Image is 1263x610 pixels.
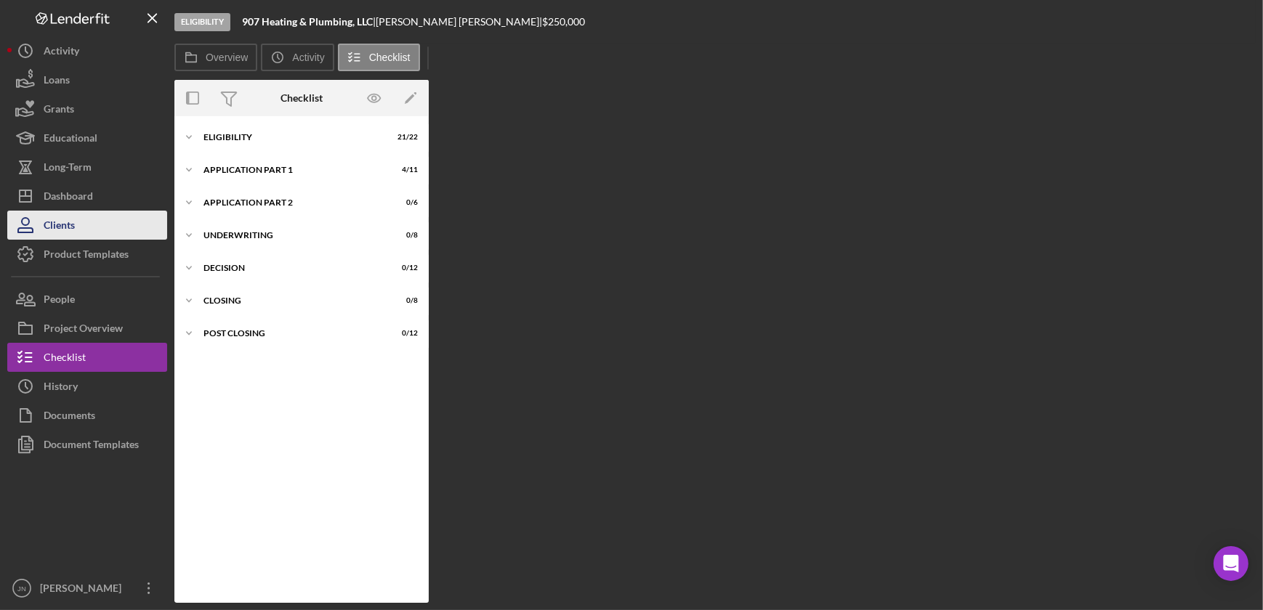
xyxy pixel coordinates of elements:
[44,182,93,214] div: Dashboard
[542,15,585,28] span: $250,000
[44,123,97,156] div: Educational
[7,285,167,314] button: People
[281,92,323,104] div: Checklist
[44,152,92,185] div: Long-Term
[392,198,418,207] div: 0 / 6
[7,36,167,65] button: Activity
[44,211,75,243] div: Clients
[44,36,79,69] div: Activity
[7,240,167,269] button: Product Templates
[44,285,75,317] div: People
[203,198,382,207] div: Application Part 2
[392,329,418,338] div: 0 / 12
[7,574,167,603] button: JN[PERSON_NAME]
[7,182,167,211] button: Dashboard
[44,401,95,434] div: Documents
[203,296,382,305] div: Closing
[242,15,373,28] b: 907 Heating & Plumbing, LLC
[44,372,78,404] div: History
[392,133,418,142] div: 21 / 22
[203,166,382,174] div: Application Part 1
[242,16,376,28] div: |
[338,44,420,71] button: Checklist
[7,211,167,240] button: Clients
[36,574,131,606] div: [PERSON_NAME]
[7,123,167,152] button: Educational
[203,329,382,338] div: Post Closing
[44,430,139,463] div: Document Templates
[174,13,230,31] div: Eligibility
[7,152,167,182] button: Long-Term
[261,44,334,71] button: Activity
[376,16,542,28] div: [PERSON_NAME] [PERSON_NAME] |
[7,430,167,459] button: Document Templates
[392,296,418,305] div: 0 / 8
[44,343,86,375] div: Checklist
[7,94,167,123] button: Grants
[203,264,382,272] div: Decision
[7,343,167,372] button: Checklist
[44,65,70,98] div: Loans
[369,52,411,63] label: Checklist
[392,264,418,272] div: 0 / 12
[392,231,418,240] div: 0 / 8
[7,372,167,401] button: History
[174,44,257,71] button: Overview
[392,166,418,174] div: 4 / 11
[292,52,324,63] label: Activity
[17,585,26,593] text: JN
[7,401,167,430] button: Documents
[203,231,382,240] div: Underwriting
[206,52,248,63] label: Overview
[203,133,382,142] div: Eligibility
[7,314,167,343] button: Project Overview
[44,240,129,272] div: Product Templates
[7,65,167,94] button: Loans
[1214,546,1248,581] div: Open Intercom Messenger
[44,94,74,127] div: Grants
[44,314,123,346] div: Project Overview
